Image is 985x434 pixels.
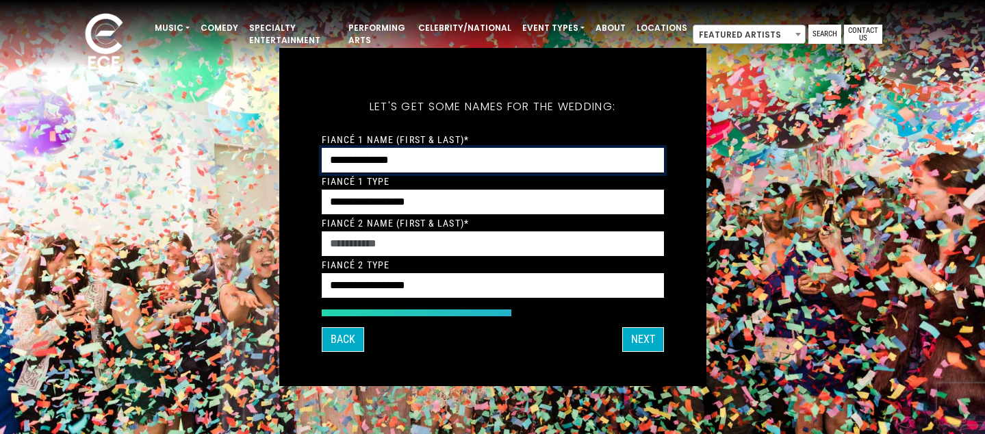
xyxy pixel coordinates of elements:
label: Fiancé 1 Type [322,175,390,188]
span: Featured Artists [693,25,806,44]
span: Featured Artists [693,25,805,44]
a: About [590,16,631,40]
a: Event Types [517,16,590,40]
a: Performing Arts [343,16,413,52]
a: Locations [631,16,693,40]
a: Comedy [195,16,244,40]
button: Next [622,327,664,352]
h5: Let's get some names for the wedding: [322,82,664,131]
a: Celebrity/National [413,16,517,40]
a: Contact Us [844,25,882,44]
a: Music [149,16,195,40]
button: Back [322,327,364,352]
label: Fiancé 2 Type [322,259,390,271]
img: ece_new_logo_whitev2-1.png [70,10,138,76]
a: Specialty Entertainment [244,16,343,52]
label: Fiancé 2 Name (First & Last)* [322,217,469,229]
a: Search [808,25,841,44]
label: Fiancé 1 Name (First & Last)* [322,133,469,146]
